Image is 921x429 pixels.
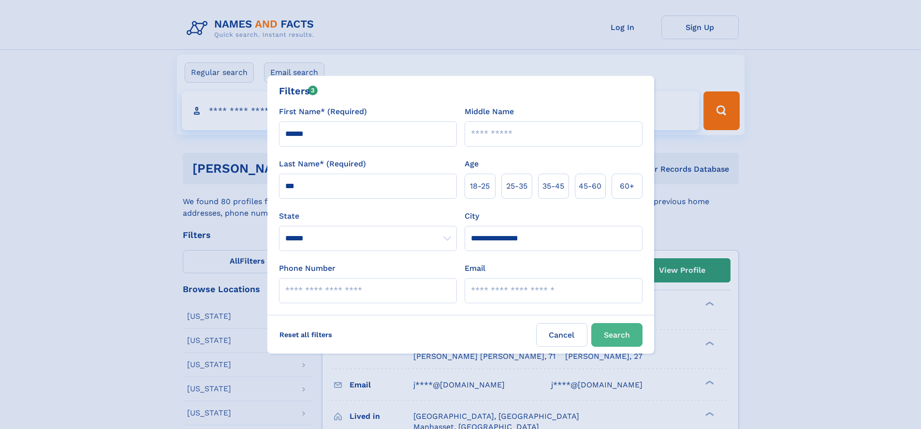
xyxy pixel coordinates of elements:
[506,180,527,192] span: 25‑35
[591,323,643,347] button: Search
[279,84,318,98] div: Filters
[465,210,479,222] label: City
[620,180,634,192] span: 60+
[273,323,338,346] label: Reset all filters
[279,158,366,170] label: Last Name* (Required)
[542,180,564,192] span: 35‑45
[279,263,336,274] label: Phone Number
[579,180,601,192] span: 45‑60
[470,180,490,192] span: 18‑25
[465,263,485,274] label: Email
[465,106,514,118] label: Middle Name
[536,323,587,347] label: Cancel
[279,106,367,118] label: First Name* (Required)
[465,158,479,170] label: Age
[279,210,457,222] label: State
